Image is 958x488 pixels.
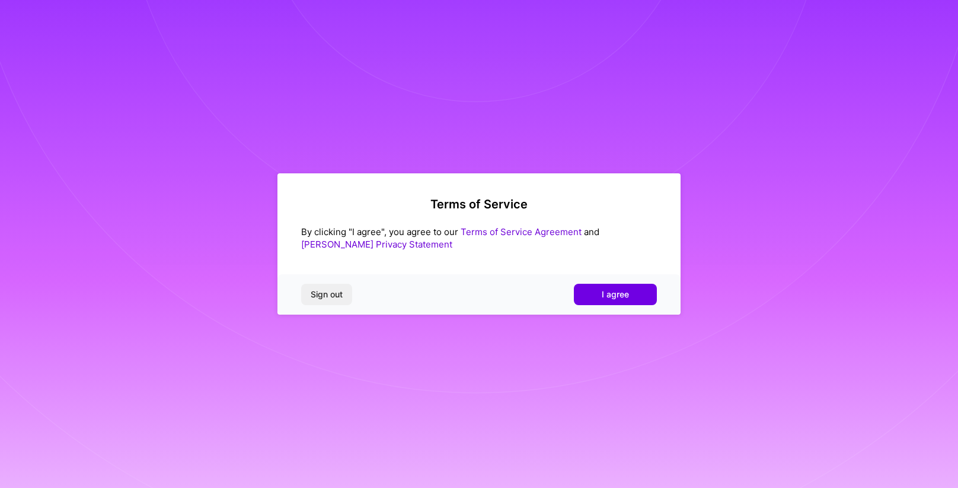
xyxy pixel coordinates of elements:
a: Terms of Service Agreement [461,226,582,237]
span: I agree [602,289,629,300]
button: Sign out [301,284,352,305]
a: [PERSON_NAME] Privacy Statement [301,239,452,250]
div: By clicking "I agree", you agree to our and [301,226,657,251]
button: I agree [574,284,657,305]
h2: Terms of Service [301,197,657,211]
span: Sign out [311,289,343,300]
